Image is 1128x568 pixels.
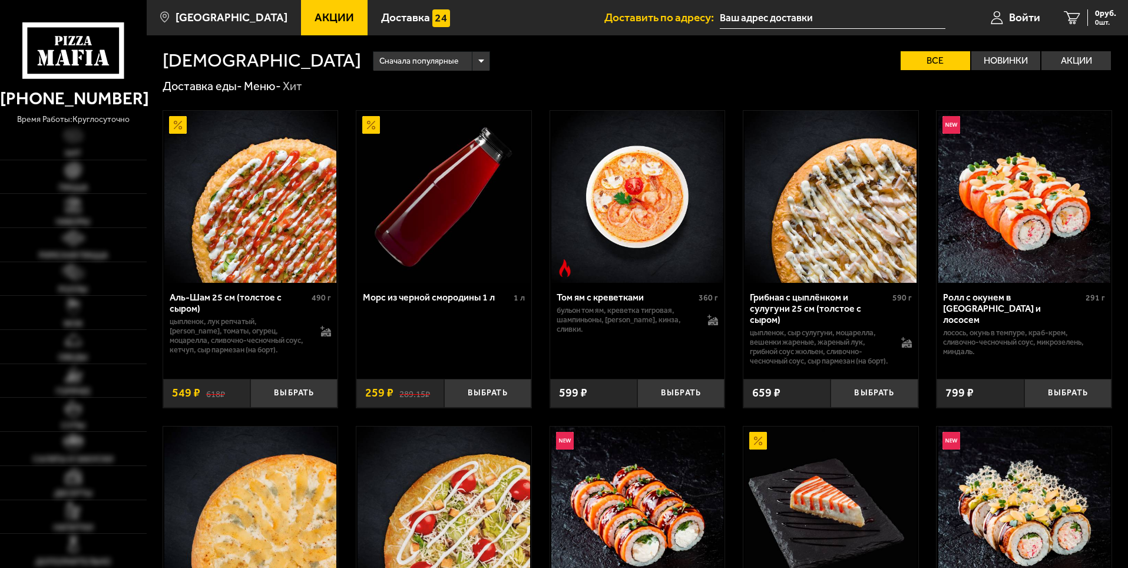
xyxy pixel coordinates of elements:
div: Том ям с креветками [557,292,696,303]
span: 1 л [514,293,525,303]
button: Выбрать [250,379,338,408]
a: АкционныйАль-Шам 25 см (толстое с сыром) [163,111,338,283]
span: [GEOGRAPHIC_DATA] [176,12,287,23]
s: 289.15 ₽ [399,387,430,399]
img: Грибная с цыплёнком и сулугуни 25 см (толстое с сыром) [745,111,917,283]
span: WOK [64,319,83,328]
img: Новинка [942,116,960,134]
span: Доставить по адресу: [604,12,720,23]
h1: [DEMOGRAPHIC_DATA] [163,51,361,70]
button: Выбрать [1024,379,1112,408]
img: Новинка [556,432,574,450]
span: Супы [61,421,85,430]
span: Горячее [56,387,91,395]
span: Десерты [54,489,92,497]
button: Выбрать [831,379,918,408]
span: Напитки [54,523,93,531]
img: Аль-Шам 25 см (толстое с сыром) [164,111,336,283]
span: 360 г [699,293,718,303]
img: 15daf4d41897b9f0e9f617042186c801.svg [432,9,450,27]
span: 590 г [892,293,912,303]
a: Меню- [244,79,281,93]
span: Войти [1009,12,1040,23]
div: Морс из черной смородины 1 л [363,292,511,303]
label: Новинки [971,51,1041,70]
span: Наборы [56,217,90,226]
button: Выбрать [444,379,531,408]
span: Дополнительно [35,557,111,566]
span: 490 г [312,293,331,303]
span: 599 ₽ [559,387,587,399]
span: 0 руб. [1095,9,1116,18]
p: лосось, окунь в темпуре, краб-крем, сливочно-чесночный соус, микрозелень, миндаль. [943,328,1105,356]
div: Ролл с окунем в [GEOGRAPHIC_DATA] и лососем [943,292,1083,325]
img: Акционный [362,116,380,134]
img: Новинка [942,432,960,450]
span: Роллы [58,285,88,293]
span: Доставка [381,12,430,23]
button: Выбрать [637,379,725,408]
span: 549 ₽ [172,387,200,399]
a: Доставка еды- [163,79,242,93]
img: Акционный [749,432,767,450]
a: НовинкаРолл с окунем в темпуре и лососем [937,111,1112,283]
img: Акционный [169,116,187,134]
img: Том ям с креветками [551,111,723,283]
span: 799 ₽ [945,387,974,399]
span: 0 шт. [1095,19,1116,26]
div: Хит [283,79,302,94]
input: Ваш адрес доставки [720,7,945,29]
p: бульон том ям, креветка тигровая, шампиньоны, [PERSON_NAME], кинза, сливки. [557,306,696,334]
span: Римская пицца [39,251,108,259]
a: АкционныйМорс из черной смородины 1 л [356,111,531,283]
span: 659 ₽ [752,387,780,399]
span: Сначала популярные [379,50,458,72]
p: цыпленок, лук репчатый, [PERSON_NAME], томаты, огурец, моцарелла, сливочно-чесночный соус, кетчуп... [170,317,309,355]
span: Акции [315,12,354,23]
span: Салаты и закуски [33,455,113,463]
div: Грибная с цыплёнком и сулугуни 25 см (толстое с сыром) [750,292,889,325]
img: Морс из черной смородины 1 л [358,111,530,283]
div: Аль-Шам 25 см (толстое с сыром) [170,292,309,314]
label: Все [901,51,970,70]
a: Острое блюдоТом ям с креветками [550,111,725,283]
img: Острое блюдо [556,259,574,277]
img: Ролл с окунем в темпуре и лососем [938,111,1110,283]
p: цыпленок, сыр сулугуни, моцарелла, вешенки жареные, жареный лук, грибной соус Жюльен, сливочно-че... [750,328,889,366]
s: 618 ₽ [206,387,225,399]
a: Грибная с цыплёнком и сулугуни 25 см (толстое с сыром) [743,111,918,283]
span: 291 г [1086,293,1105,303]
span: 259 ₽ [365,387,393,399]
span: Обеды [58,353,88,361]
span: Хит [65,149,81,157]
span: Пицца [59,183,88,191]
label: Акции [1041,51,1111,70]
